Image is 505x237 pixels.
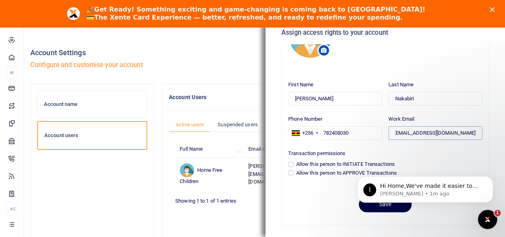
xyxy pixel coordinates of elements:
li: Ac [6,202,17,215]
a: Suspended users [211,117,265,132]
h5: Configure and customise your account [30,61,499,69]
h4: Account Users [169,93,431,102]
label: Phone Number [288,115,322,123]
li: M [6,66,17,79]
input: First Name [288,92,382,106]
label: Work Email [388,115,414,123]
label: First Name [288,81,313,89]
iframe: Intercom live chat [478,210,497,229]
label: Last Name [388,81,414,89]
div: Showing 1 to 1 of 1 entries [175,193,301,205]
input: Enter phone number [288,126,382,140]
div: 🎉 💳 [86,6,425,22]
h6: Account name [44,101,141,108]
h6: Account users [44,132,140,139]
h4: Account Settings [30,48,499,57]
a: Account users [37,121,147,150]
a: Account name [37,90,147,118]
input: Last Name [388,92,482,106]
td: Home Free Children [175,158,244,190]
span: 1 [494,210,501,216]
div: +256 [302,129,313,137]
label: Allow this person to APPROVE Transactions [296,169,397,177]
a: Invited users [265,117,308,132]
th: Full Name: activate to sort column ascending [175,141,244,158]
b: The Xente Card Experience — better, refreshed, and ready to redefine your spending. [94,14,402,21]
b: Get Ready! Something exciting and game-changing is coming back to [GEOGRAPHIC_DATA]! [94,6,425,13]
label: Transaction permissions [288,149,345,157]
label: Allow this person to INITIATE Transactions [296,160,395,168]
input: Enter work email [388,126,482,140]
td: [PERSON_NAME][EMAIL_ADDRESS][DOMAIN_NAME] [244,158,313,190]
a: Active users [169,117,211,132]
div: Uganda: +256 [289,127,321,139]
iframe: Intercom notifications message [345,159,505,215]
h5: Assign access rights to your account [281,29,484,37]
th: Email Address: activate to sort column ascending [244,141,313,158]
img: Profile image for Aceng [67,7,80,20]
div: Close [490,7,498,12]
